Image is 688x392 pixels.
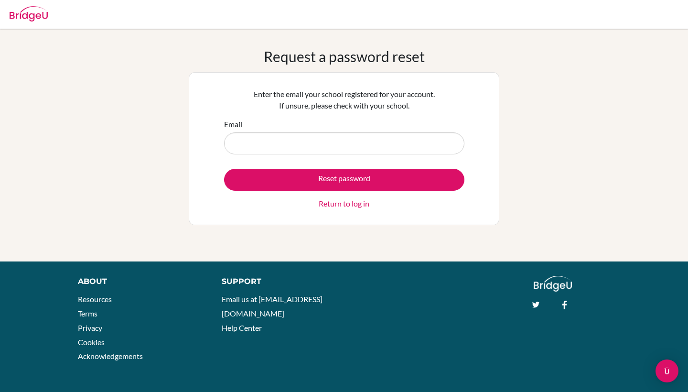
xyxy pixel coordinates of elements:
[224,88,464,111] p: Enter the email your school registered for your account. If unsure, please check with your school.
[78,323,102,332] a: Privacy
[224,119,242,130] label: Email
[222,323,262,332] a: Help Center
[78,351,143,360] a: Acknowledgements
[78,294,112,304] a: Resources
[222,294,322,318] a: Email us at [EMAIL_ADDRESS][DOMAIN_NAME]
[78,276,200,287] div: About
[10,6,48,22] img: Bridge-U
[319,198,369,209] a: Return to log in
[78,309,97,318] a: Terms
[534,276,572,292] img: logo_white@2x-f4f0deed5e89b7ecb1c2cc34c3e3d731f90f0f143d5ea2071677605dd97b5244.png
[222,276,334,287] div: Support
[264,48,425,65] h1: Request a password reset
[656,359,678,382] div: Open Intercom Messenger
[78,338,105,347] a: Cookies
[224,169,464,191] button: Reset password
